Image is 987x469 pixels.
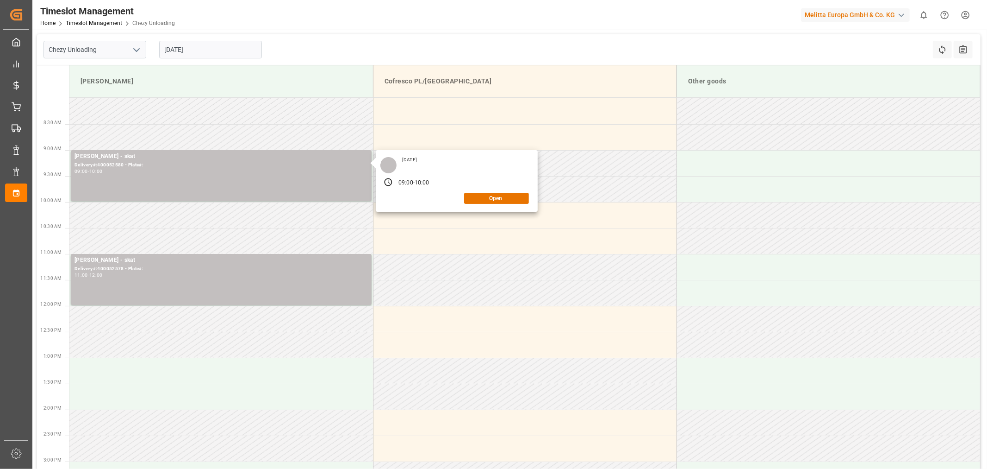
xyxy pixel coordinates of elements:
div: [PERSON_NAME] - skat [74,152,368,161]
div: - [88,273,89,277]
a: Home [40,20,56,26]
input: Type to search/select [43,41,146,58]
div: Delivery#:400052578 - Plate#: [74,265,368,273]
span: 9:00 AM [43,146,62,151]
div: 09:00 [398,179,413,187]
span: 2:30 PM [43,431,62,437]
button: Melitta Europa GmbH & Co. KG [801,6,913,24]
span: 10:30 AM [40,224,62,229]
div: - [88,169,89,173]
span: 8:30 AM [43,120,62,125]
button: show 0 new notifications [913,5,934,25]
div: [PERSON_NAME] [77,73,366,90]
div: - [413,179,415,187]
div: [DATE] [399,157,420,163]
div: [PERSON_NAME] - skat [74,256,368,265]
span: 12:30 PM [40,328,62,333]
a: Timeslot Management [66,20,122,26]
button: open menu [129,43,143,57]
button: Help Center [934,5,955,25]
span: 11:00 AM [40,250,62,255]
span: 9:30 AM [43,172,62,177]
div: 10:00 [89,169,103,173]
div: 10:00 [415,179,429,187]
span: 2:00 PM [43,406,62,411]
span: 3:00 PM [43,457,62,463]
div: Melitta Europa GmbH & Co. KG [801,8,910,22]
div: Other goods [684,73,973,90]
span: 1:30 PM [43,380,62,385]
input: DD-MM-YYYY [159,41,262,58]
div: 12:00 [89,273,103,277]
div: Cofresco PL/[GEOGRAPHIC_DATA] [381,73,669,90]
div: 11:00 [74,273,88,277]
span: 1:00 PM [43,354,62,359]
div: Timeslot Management [40,4,175,18]
span: 10:00 AM [40,198,62,203]
div: 09:00 [74,169,88,173]
button: Open [464,193,529,204]
span: 11:30 AM [40,276,62,281]
div: Delivery#:400052580 - Plate#: [74,161,368,169]
span: 12:00 PM [40,302,62,307]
